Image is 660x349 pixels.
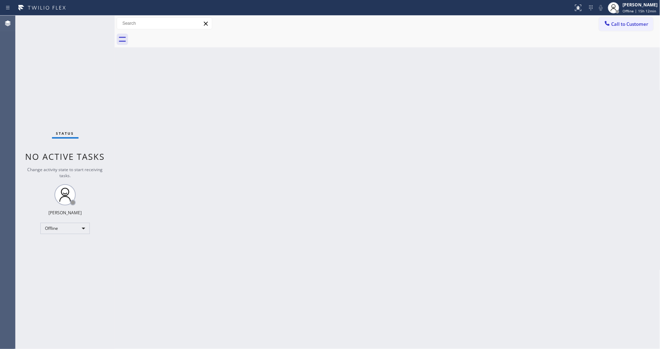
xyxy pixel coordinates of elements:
button: Call to Customer [599,17,653,31]
button: Mute [596,3,606,13]
span: Call to Customer [612,21,649,27]
span: No active tasks [25,151,105,162]
span: Change activity state to start receiving tasks. [28,167,103,179]
input: Search [117,18,212,29]
div: [PERSON_NAME] [623,2,658,8]
span: Status [56,131,74,136]
div: [PERSON_NAME] [48,210,82,216]
span: Offline | 15h 12min [623,8,656,13]
div: Offline [40,223,90,234]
